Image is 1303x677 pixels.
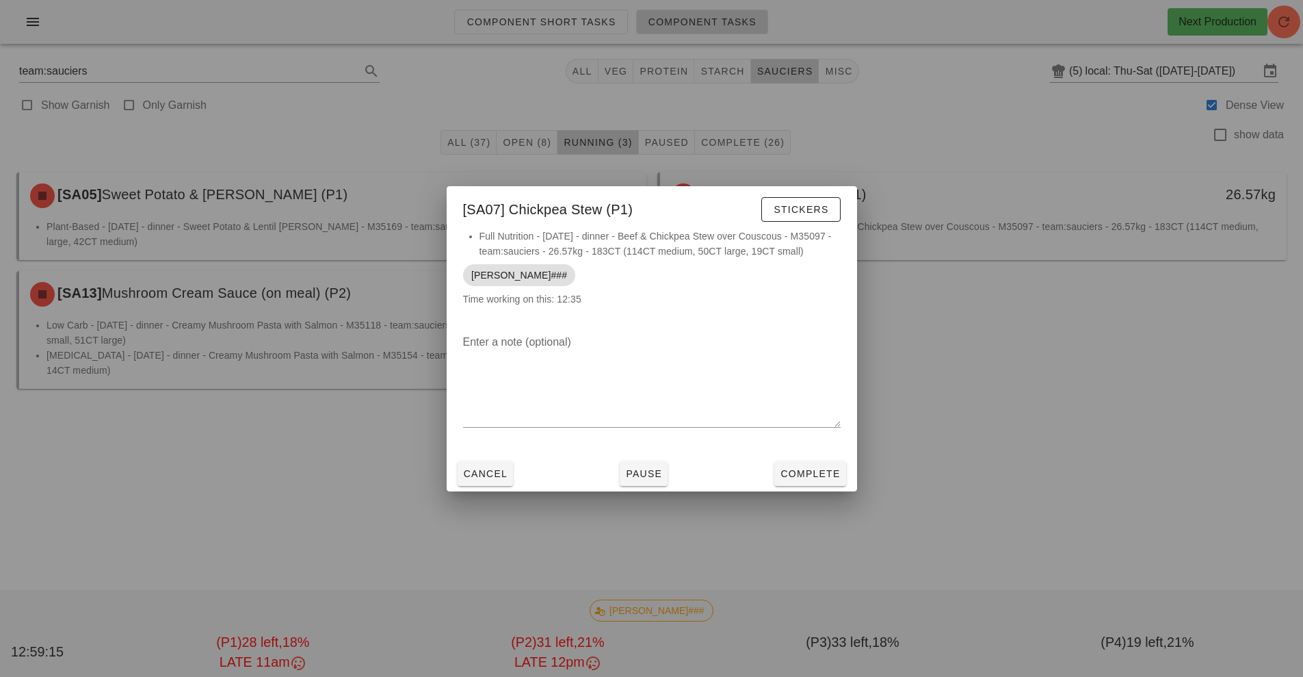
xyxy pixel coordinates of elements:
span: Pause [625,468,662,479]
button: Cancel [458,461,514,486]
span: Complete [780,468,840,479]
span: Cancel [463,468,508,479]
li: Full Nutrition - [DATE] - dinner - Beef & Chickpea Stew over Couscous - M35097 - team:sauciers - ... [479,229,841,259]
button: Pause [620,461,668,486]
span: Stickers [773,204,828,215]
button: Complete [774,461,845,486]
button: Stickers [761,197,840,222]
div: Time working on this: 12:35 [447,229,857,320]
div: [SA07] Chickpea Stew (P1) [447,186,857,229]
span: [PERSON_NAME]### [471,264,567,286]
